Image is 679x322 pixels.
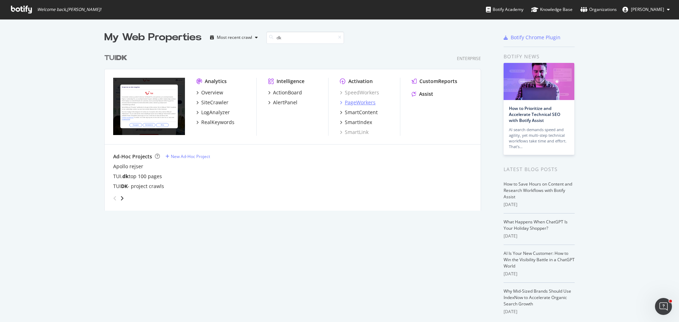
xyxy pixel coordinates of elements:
[268,89,302,96] a: ActionBoard
[504,219,568,231] a: What Happens When ChatGPT Is Your Holiday Shopper?
[273,89,302,96] div: ActionBoard
[419,90,433,98] div: Assist
[104,53,127,63] div: TUI
[509,127,569,150] div: AI search demands speed and agility, yet multi-step technical workflows take time and effort. Tha...
[655,298,672,315] iframe: Intercom live chat
[580,6,617,13] div: Organizations
[196,119,234,126] a: RealKeywords
[196,99,228,106] a: SiteCrawler
[113,153,152,160] div: Ad-Hoc Projects
[171,153,210,159] div: New Ad-Hoc Project
[196,109,230,116] a: LogAnalyzer
[504,233,575,239] div: [DATE]
[104,30,202,45] div: My Web Properties
[104,53,130,63] a: TUIDK
[345,109,378,116] div: SmartContent
[201,99,228,106] div: SiteCrawler
[340,119,372,126] a: SmartIndex
[266,31,344,44] input: Search
[504,53,575,60] div: Botify news
[412,78,457,85] a: CustomReports
[340,99,376,106] a: PageWorkers
[201,109,230,116] div: LogAnalyzer
[196,89,223,96] a: Overview
[113,78,185,135] img: tui.dk
[113,183,164,190] div: TUI - project crawls
[120,195,124,202] div: angle-right
[201,119,234,126] div: RealKeywords
[504,288,571,307] a: Why Mid-Sized Brands Should Use IndexNow to Accelerate Organic Search Growth
[631,6,664,12] span: Anja Alling
[166,153,210,159] a: New Ad-Hoc Project
[207,32,261,43] button: Most recent crawl
[504,309,575,315] div: [DATE]
[531,6,573,13] div: Knowledge Base
[201,89,223,96] div: Overview
[122,173,129,180] b: dk
[37,7,101,12] span: Welcome back, [PERSON_NAME] !
[217,35,252,40] div: Most recent crawl
[509,105,560,123] a: How to Prioritize and Accelerate Technical SEO with Botify Assist
[511,34,561,41] div: Botify Chrome Plugin
[113,173,162,180] a: TUI.dktop 100 pages
[504,165,575,173] div: Latest Blog Posts
[504,63,574,100] img: How to Prioritize and Accelerate Technical SEO with Botify Assist
[504,181,572,200] a: How to Save Hours on Content and Research Workflows with Botify Assist
[504,34,561,41] a: Botify Chrome Plugin
[340,89,379,96] a: SpeedWorkers
[273,99,297,106] div: AlertPanel
[205,78,227,85] div: Analytics
[110,193,120,204] div: angle-left
[340,129,368,136] a: SmartLink
[504,250,575,269] a: AI Is Your New Customer: How to Win the Visibility Battle in a ChatGPT World
[504,271,575,277] div: [DATE]
[268,99,297,106] a: AlertPanel
[419,78,457,85] div: CustomReports
[486,6,523,13] div: Botify Academy
[345,119,372,126] div: SmartIndex
[104,45,487,211] div: grid
[113,183,164,190] a: TUIDK- project crawls
[113,173,162,180] div: TUI. top 100 pages
[345,99,376,106] div: PageWorkers
[457,55,481,62] div: Enterprise
[617,4,675,15] button: [PERSON_NAME]
[113,163,143,170] a: Apollo rejser
[277,78,304,85] div: Intelligence
[412,90,433,98] a: Assist
[340,109,378,116] a: SmartContent
[504,201,575,208] div: [DATE]
[348,78,373,85] div: Activation
[116,54,127,62] b: DK
[121,183,128,189] b: DK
